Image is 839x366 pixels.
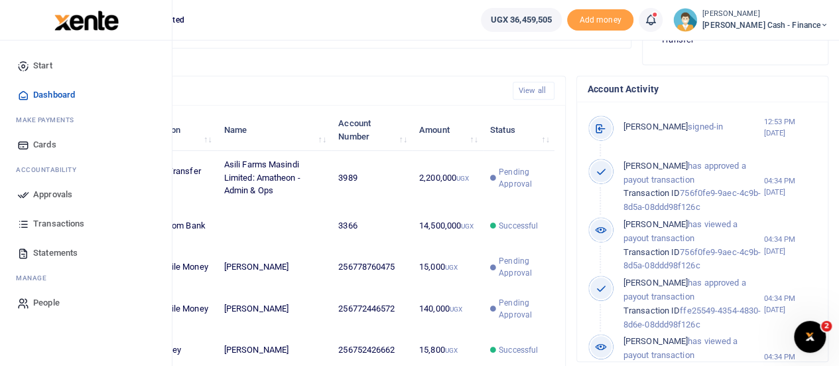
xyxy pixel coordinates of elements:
[623,247,680,257] span: Transaction ID
[476,8,567,32] li: Wallet ballance
[33,88,75,102] span: Dashboard
[623,336,688,346] span: [PERSON_NAME]
[623,159,764,215] p: has approved a payout transaction 756f0fe9-9aec-4c9b-8d5a-08ddd98f126c
[11,180,161,209] a: Approvals
[499,344,538,356] span: Successful
[412,110,483,151] th: Amount: activate to sort column ascending
[450,306,462,313] small: UGX
[461,223,474,230] small: UGX
[412,288,483,329] td: 140,000
[11,268,161,288] li: M
[11,288,161,318] a: People
[499,255,547,279] span: Pending Approval
[11,51,161,80] a: Start
[412,205,483,246] td: 14,500,000
[33,59,52,72] span: Start
[331,288,412,329] td: 256772446572
[11,80,161,110] a: Dashboard
[54,11,119,31] img: logo-large
[623,278,688,288] span: [PERSON_NAME]
[217,151,331,205] td: Asili Farms Masindi Limited: Amatheon - Admin & Ops
[445,347,458,354] small: UGX
[623,122,688,132] span: [PERSON_NAME]
[62,83,502,98] h4: Recent Transactions
[26,165,76,175] span: countability
[11,238,161,268] a: Statements
[33,296,60,310] span: People
[588,82,817,96] h4: Account Activity
[794,321,826,353] iframe: Intercom live chat
[567,9,633,31] span: Add money
[33,138,56,151] span: Cards
[623,161,688,171] span: [PERSON_NAME]
[483,110,554,151] th: Status: activate to sort column ascending
[567,9,633,31] li: Toup your wallet
[673,8,828,32] a: profile-user [PERSON_NAME] [PERSON_NAME] Cash - Finance
[481,8,562,32] a: UGX 36,459,505
[702,9,828,20] small: [PERSON_NAME]
[33,246,78,260] span: Statements
[217,110,331,151] th: Name: activate to sort column ascending
[456,175,469,182] small: UGX
[491,13,552,27] span: UGX 36,459,505
[11,110,161,130] li: M
[217,288,331,329] td: [PERSON_NAME]
[763,116,817,139] small: 12:53 PM [DATE]
[11,209,161,238] a: Transactions
[513,82,554,100] a: View all
[331,205,412,246] td: 3366
[33,188,72,201] span: Approvals
[763,175,817,198] small: 04:34 PM [DATE]
[763,293,817,316] small: 04:34 PM [DATE]
[331,246,412,288] td: 256778760475
[499,220,538,232] span: Successful
[702,19,828,31] span: [PERSON_NAME] Cash - Finance
[499,297,547,321] span: Pending Approval
[623,219,688,229] span: [PERSON_NAME]
[331,110,412,151] th: Account Number: activate to sort column ascending
[33,217,84,230] span: Transactions
[331,151,412,205] td: 3989
[53,15,119,25] a: logo-small logo-large logo-large
[567,14,633,24] a: Add money
[23,273,47,283] span: anage
[623,306,680,316] span: Transaction ID
[673,8,697,32] img: profile-user
[821,321,832,331] span: 2
[763,234,817,256] small: 04:34 PM [DATE]
[11,130,161,159] a: Cards
[217,246,331,288] td: [PERSON_NAME]
[445,264,458,271] small: UGX
[623,276,764,331] p: has approved a payout transaction ffe25549-4354-4830-8d6e-08ddd98f126c
[623,188,680,198] span: Transaction ID
[623,218,764,273] p: has viewed a payout transaction 756f0fe9-9aec-4c9b-8d5a-08ddd98f126c
[11,159,161,180] li: Ac
[412,246,483,288] td: 15,000
[623,120,764,134] p: signed-in
[412,151,483,205] td: 2,200,000
[499,166,547,190] span: Pending Approval
[23,115,74,125] span: ake Payments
